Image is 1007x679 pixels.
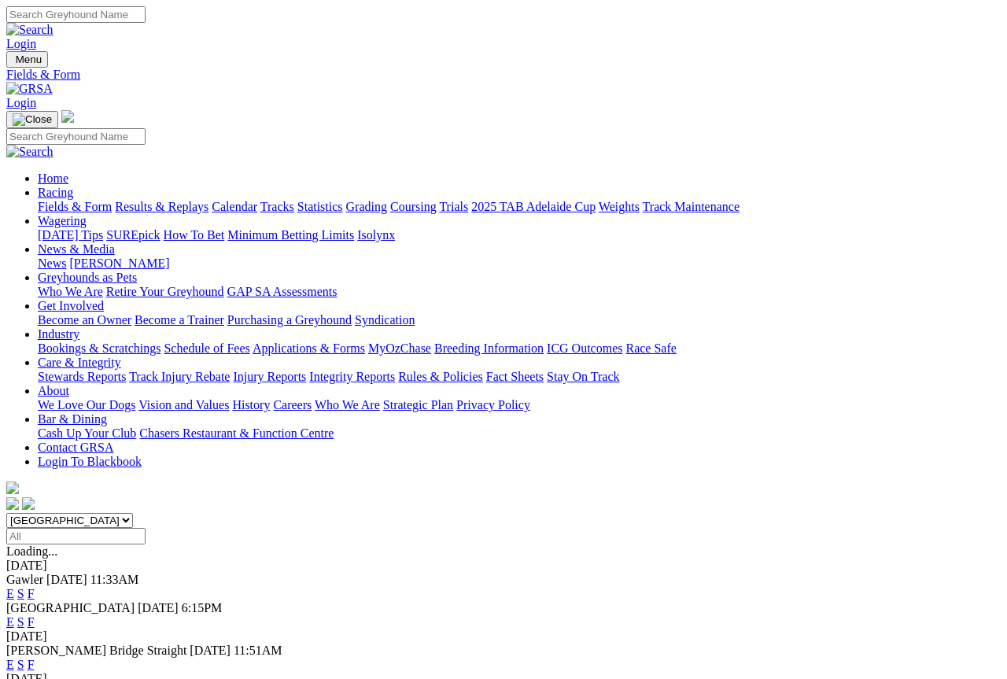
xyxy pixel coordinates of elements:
[6,82,53,96] img: GRSA
[398,370,483,383] a: Rules & Policies
[38,271,137,284] a: Greyhounds as Pets
[260,200,294,213] a: Tracks
[456,398,530,411] a: Privacy Policy
[38,356,121,369] a: Care & Integrity
[6,96,36,109] a: Login
[346,200,387,213] a: Grading
[390,200,437,213] a: Coursing
[38,256,1001,271] div: News & Media
[6,587,14,600] a: E
[233,370,306,383] a: Injury Reports
[28,615,35,629] a: F
[6,573,43,586] span: Gawler
[129,370,230,383] a: Track Injury Rebate
[38,412,107,426] a: Bar & Dining
[6,559,1001,573] div: [DATE]
[106,285,224,298] a: Retire Your Greyhound
[38,441,113,454] a: Contact GRSA
[38,455,142,468] a: Login To Blackbook
[6,51,48,68] button: Toggle navigation
[13,113,52,126] img: Close
[182,601,223,614] span: 6:15PM
[6,23,53,37] img: Search
[190,644,231,657] span: [DATE]
[6,145,53,159] img: Search
[22,497,35,510] img: twitter.svg
[227,285,338,298] a: GAP SA Assessments
[135,313,224,327] a: Become a Trainer
[383,398,453,411] a: Strategic Plan
[6,497,19,510] img: facebook.svg
[486,370,544,383] a: Fact Sheets
[38,186,73,199] a: Racing
[6,601,135,614] span: [GEOGRAPHIC_DATA]
[38,172,68,185] a: Home
[227,313,352,327] a: Purchasing a Greyhound
[17,615,24,629] a: S
[38,228,103,242] a: [DATE] Tips
[138,398,229,411] a: Vision and Values
[599,200,640,213] a: Weights
[38,285,1001,299] div: Greyhounds as Pets
[6,111,58,128] button: Toggle navigation
[234,644,282,657] span: 11:51AM
[38,398,1001,412] div: About
[61,110,74,123] img: logo-grsa-white.png
[297,200,343,213] a: Statistics
[547,341,622,355] a: ICG Outcomes
[138,601,179,614] span: [DATE]
[6,528,146,544] input: Select date
[6,68,1001,82] a: Fields & Form
[38,228,1001,242] div: Wagering
[6,544,57,558] span: Loading...
[139,426,334,440] a: Chasers Restaurant & Function Centre
[38,299,104,312] a: Get Involved
[164,228,225,242] a: How To Bet
[439,200,468,213] a: Trials
[38,242,115,256] a: News & Media
[17,587,24,600] a: S
[212,200,257,213] a: Calendar
[38,313,1001,327] div: Get Involved
[6,482,19,494] img: logo-grsa-white.png
[38,370,1001,384] div: Care & Integrity
[38,327,79,341] a: Industry
[355,313,415,327] a: Syndication
[471,200,596,213] a: 2025 TAB Adelaide Cup
[115,200,208,213] a: Results & Replays
[38,200,112,213] a: Fields & Form
[38,370,126,383] a: Stewards Reports
[368,341,431,355] a: MyOzChase
[6,658,14,671] a: E
[232,398,270,411] a: History
[38,256,66,270] a: News
[315,398,380,411] a: Who We Are
[106,228,160,242] a: SUREpick
[38,341,160,355] a: Bookings & Scratchings
[28,658,35,671] a: F
[69,256,169,270] a: [PERSON_NAME]
[38,214,87,227] a: Wagering
[164,341,249,355] a: Schedule of Fees
[38,426,136,440] a: Cash Up Your Club
[6,615,14,629] a: E
[273,398,312,411] a: Careers
[6,37,36,50] a: Login
[643,200,740,213] a: Track Maintenance
[38,398,135,411] a: We Love Our Dogs
[38,384,69,397] a: About
[434,341,544,355] a: Breeding Information
[38,313,131,327] a: Become an Owner
[90,573,139,586] span: 11:33AM
[17,658,24,671] a: S
[6,644,186,657] span: [PERSON_NAME] Bridge Straight
[28,587,35,600] a: F
[625,341,676,355] a: Race Safe
[46,573,87,586] span: [DATE]
[253,341,365,355] a: Applications & Forms
[38,200,1001,214] div: Racing
[547,370,619,383] a: Stay On Track
[38,285,103,298] a: Who We Are
[227,228,354,242] a: Minimum Betting Limits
